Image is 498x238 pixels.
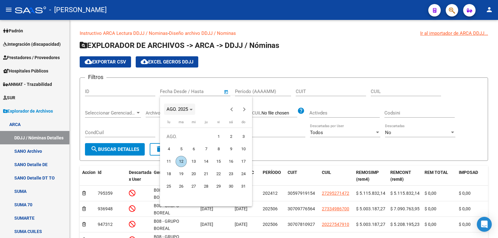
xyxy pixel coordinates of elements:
span: lu [167,120,170,124]
span: 23 [225,168,237,180]
span: 28 [200,181,212,192]
div: Open Intercom Messenger [477,217,492,232]
button: 28 de agosto de 2025 [200,180,212,193]
span: 8 [213,143,224,155]
span: 3 [238,131,249,142]
span: 21 [200,168,212,180]
button: 13 de agosto de 2025 [187,155,200,168]
button: 1 de agosto de 2025 [212,130,225,143]
button: 17 de agosto de 2025 [237,155,250,168]
span: 22 [213,168,224,180]
button: 4 de agosto de 2025 [162,143,175,155]
button: 27 de agosto de 2025 [187,180,200,193]
span: 19 [176,168,187,180]
td: AGO. [162,130,212,143]
span: sá [229,120,233,124]
button: 25 de agosto de 2025 [162,180,175,193]
button: 5 de agosto de 2025 [175,143,187,155]
span: 9 [225,143,237,155]
span: ma [179,120,184,124]
button: 22 de agosto de 2025 [212,168,225,180]
span: 4 [163,143,174,155]
span: 30 [225,181,237,192]
span: 11 [163,156,174,167]
button: 24 de agosto de 2025 [237,168,250,180]
span: 1 [213,131,224,142]
button: 26 de agosto de 2025 [175,180,187,193]
button: Choose month and year [164,104,195,115]
button: 11 de agosto de 2025 [162,155,175,168]
span: 20 [188,168,199,180]
button: 8 de agosto de 2025 [212,143,225,155]
span: 14 [200,156,212,167]
button: 29 de agosto de 2025 [212,180,225,193]
span: 17 [238,156,249,167]
button: 10 de agosto de 2025 [237,143,250,155]
button: 19 de agosto de 2025 [175,168,187,180]
button: 16 de agosto de 2025 [225,155,237,168]
button: 30 de agosto de 2025 [225,180,237,193]
button: 7 de agosto de 2025 [200,143,212,155]
span: 25 [163,181,174,192]
span: mi [192,120,196,124]
span: 12 [176,156,187,167]
button: 6 de agosto de 2025 [187,143,200,155]
span: 26 [176,181,187,192]
button: 20 de agosto de 2025 [187,168,200,180]
button: 14 de agosto de 2025 [200,155,212,168]
button: 3 de agosto de 2025 [237,130,250,143]
span: 16 [225,156,237,167]
button: 12 de agosto de 2025 [175,155,187,168]
span: 18 [163,168,174,180]
span: 10 [238,143,249,155]
span: ju [205,120,208,124]
span: 2 [225,131,237,142]
button: Previous month [226,103,238,115]
button: 21 de agosto de 2025 [200,168,212,180]
span: 6 [188,143,199,155]
span: 31 [238,181,249,192]
span: vi [217,120,220,124]
button: 23 de agosto de 2025 [225,168,237,180]
span: 27 [188,181,199,192]
button: 18 de agosto de 2025 [162,168,175,180]
button: 15 de agosto de 2025 [212,155,225,168]
span: AGO. 2025 [167,106,188,112]
span: do [242,120,245,124]
button: 2 de agosto de 2025 [225,130,237,143]
span: 13 [188,156,199,167]
span: 24 [238,168,249,180]
span: 5 [176,143,187,155]
span: 7 [200,143,212,155]
button: 9 de agosto de 2025 [225,143,237,155]
button: Next month [238,103,251,115]
span: 15 [213,156,224,167]
button: 31 de agosto de 2025 [237,180,250,193]
span: 29 [213,181,224,192]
